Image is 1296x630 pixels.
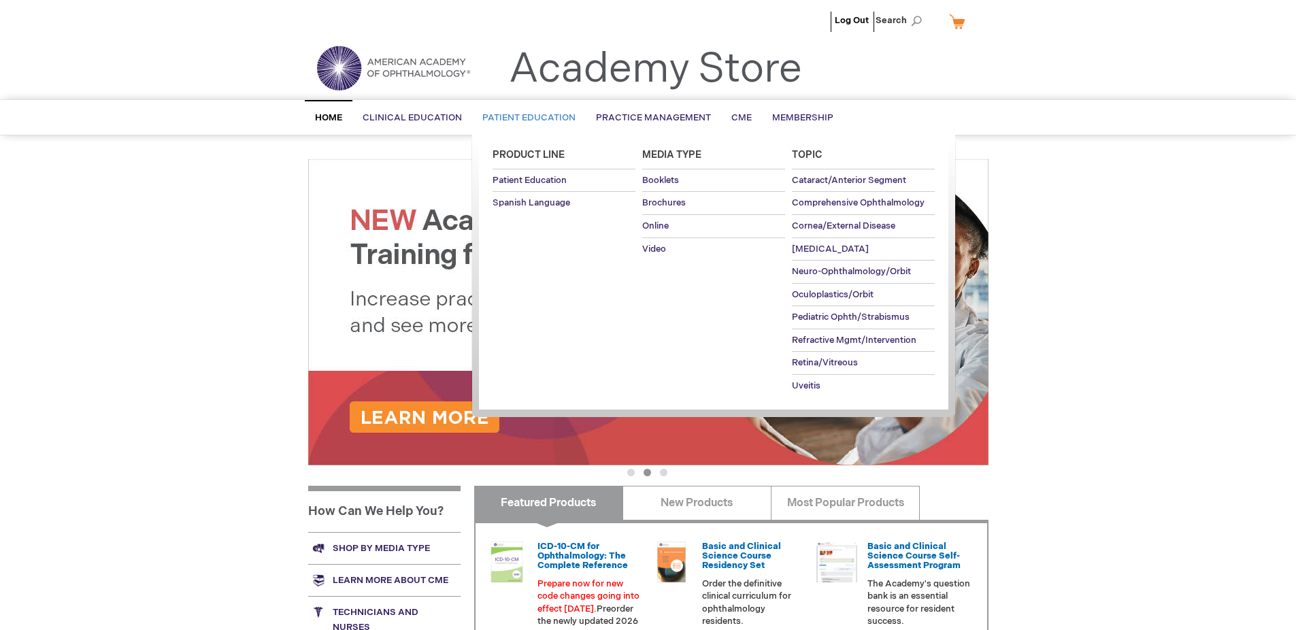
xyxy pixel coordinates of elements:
[660,469,667,476] button: 3 of 3
[792,380,820,391] span: Uveitis
[482,112,576,123] span: Patient Education
[642,175,679,186] span: Booklets
[792,175,906,186] span: Cataract/Anterior Segment
[308,564,461,596] a: Learn more about CME
[308,532,461,564] a: Shop by media type
[537,541,628,571] a: ICD-10-CM for Ophthalmology: The Complete Reference
[816,542,857,582] img: bcscself_20.jpg
[315,112,342,123] span: Home
[731,112,752,123] span: CME
[474,486,623,520] a: Featured Products
[876,7,927,34] span: Search
[642,244,666,254] span: Video
[702,578,805,628] p: Order the definitive clinical curriculum for ophthalmology residents.
[772,112,833,123] span: Membership
[308,486,461,532] h1: How Can We Help You?
[835,15,869,26] a: Log Out
[493,149,565,161] span: Product Line
[702,541,781,571] a: Basic and Clinical Science Course Residency Set
[622,486,771,520] a: New Products
[867,541,961,571] a: Basic and Clinical Science Course Self-Assessment Program
[537,578,639,614] font: Prepare now for new code changes going into effect [DATE].
[792,244,869,254] span: [MEDICAL_DATA]
[642,149,701,161] span: Media Type
[792,357,858,368] span: Retina/Vitreous
[363,112,462,123] span: Clinical Education
[596,112,711,123] span: Practice Management
[792,289,874,300] span: Oculoplastics/Orbit
[486,542,527,582] img: 0120008u_42.png
[792,335,916,346] span: Refractive Mgmt/Intervention
[867,578,971,628] p: The Academy's question bank is an essential resource for resident success.
[644,469,651,476] button: 2 of 3
[493,197,570,208] span: Spanish Language
[792,197,925,208] span: Comprehensive Ophthalmology
[651,542,692,582] img: 02850963u_47.png
[642,220,669,231] span: Online
[642,197,686,208] span: Brochures
[792,266,911,277] span: Neuro-Ophthalmology/Orbit
[627,469,635,476] button: 1 of 3
[493,175,567,186] span: Patient Education
[792,312,910,322] span: Pediatric Ophth/Strabismus
[509,45,802,94] a: Academy Store
[792,149,823,161] span: Topic
[771,486,920,520] a: Most Popular Products
[792,220,895,231] span: Cornea/External Disease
